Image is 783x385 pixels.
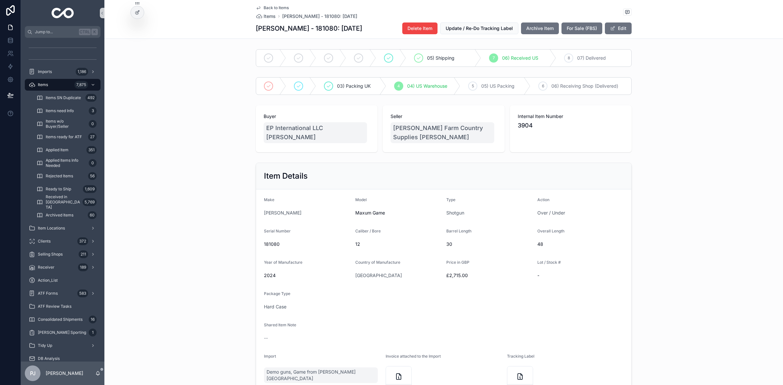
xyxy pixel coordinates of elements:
[92,29,97,35] span: K
[256,24,362,33] h1: [PERSON_NAME] - 181080: [DATE]
[264,5,289,10] span: Back to Items
[472,83,474,89] span: 5
[264,171,308,181] h2: Item Details
[393,124,491,142] span: [PERSON_NAME] Farm Country Supplies [PERSON_NAME]
[33,118,100,130] a: Items w/o Buyer/Seller0
[502,55,538,61] span: 06) Received US
[25,301,100,312] a: ATF Review Tasks
[33,183,100,195] a: Ready to Ship1,609
[25,353,100,364] a: DB Analysis
[264,367,378,383] a: Demo guns, Game from [PERSON_NAME][GEOGRAPHIC_DATA]
[25,248,100,260] a: Selling Shops211
[38,291,58,296] span: ATF Forms
[526,25,554,32] span: Archive Item
[542,83,544,89] span: 6
[52,8,74,18] img: App logo
[282,13,357,20] a: [PERSON_NAME] - 181080: [DATE]
[25,340,100,351] a: Tidy Up
[46,186,71,192] span: Ready to Ship
[386,354,441,359] span: Invoice attached to the Import
[21,38,104,362] div: scrollable content
[397,83,400,89] span: 4
[446,241,532,247] span: 30
[46,173,73,179] span: Rejected Items
[46,158,86,168] span: Applied Items Info Needed
[35,29,76,35] span: Jump to...
[402,22,438,34] button: Delete Item
[88,133,97,141] div: 27
[46,134,82,140] span: Items ready for ATF
[79,29,91,35] span: Ctrl
[561,22,602,34] button: For Sale (FBS)
[256,5,289,10] a: Back to Items
[85,94,97,102] div: 492
[446,197,455,202] span: Type
[33,131,100,143] a: Items ready for ATF27
[77,289,88,297] div: 583
[391,113,497,120] span: Seller
[38,278,58,283] span: Action_List
[264,229,291,233] span: Serial Number
[25,327,100,338] a: [PERSON_NAME] Sporting1
[83,185,97,193] div: 1,609
[267,369,375,382] span: Demo guns, Game from [PERSON_NAME][GEOGRAPHIC_DATA]
[89,329,97,336] div: 1
[46,213,73,218] span: Archived Items
[355,272,402,279] a: [GEOGRAPHIC_DATA]
[355,229,381,233] span: Caliber / Bore
[521,22,559,34] button: Archive Item
[266,124,364,142] span: EP International LLC [PERSON_NAME]
[264,197,274,202] span: Make
[86,146,97,154] div: 351
[264,210,301,216] span: [PERSON_NAME]
[33,105,100,117] a: Items need Info3
[77,237,88,245] div: 372
[493,55,495,61] span: 7
[33,157,100,169] a: Applied Items Info Needed0
[33,170,100,182] a: Rejected Items56
[427,55,454,61] span: 05) Shipping
[38,265,54,270] span: Receiver
[25,26,100,38] button: Jump to...CtrlK
[355,241,441,247] span: 12
[89,107,97,115] div: 3
[46,119,86,129] span: Items w/o Buyer/Seller
[38,356,60,361] span: DB Analysis
[25,79,100,91] a: Items7,875
[537,210,565,216] a: Over / Under
[264,304,286,310] span: Hard Case
[264,272,350,279] span: 2024
[79,250,88,258] div: 211
[605,22,632,34] button: Edit
[355,260,400,265] span: Country of Manufacture
[537,229,564,233] span: Overall Length
[46,95,81,100] span: Items SN Duplicate
[25,314,100,325] a: Consolidated Shipments16
[537,197,549,202] span: Action
[46,147,69,153] span: Applied Item
[25,261,100,273] a: Receiver189
[25,66,100,78] a: Imports1,186
[38,69,52,74] span: Imports
[446,25,513,32] span: Update / Re-Do Tracking Label
[518,113,624,120] span: Internal Item Number
[407,83,447,89] span: 04) US Warehouse
[440,22,518,34] button: Update / Re-Do Tracking Label
[256,13,276,20] a: Items
[518,121,624,130] span: 3904
[38,82,48,87] span: Items
[38,252,63,257] span: Selling Shops
[264,335,268,341] span: --
[355,210,441,216] span: Maxum Game
[25,274,100,286] a: Action_List
[89,159,97,167] div: 0
[46,108,74,113] span: Items need Info
[264,113,370,120] span: Buyer
[264,13,276,20] span: Items
[446,260,469,265] span: Price in GBP
[38,317,83,322] span: Consolidated Shipments
[46,370,83,377] p: [PERSON_NAME]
